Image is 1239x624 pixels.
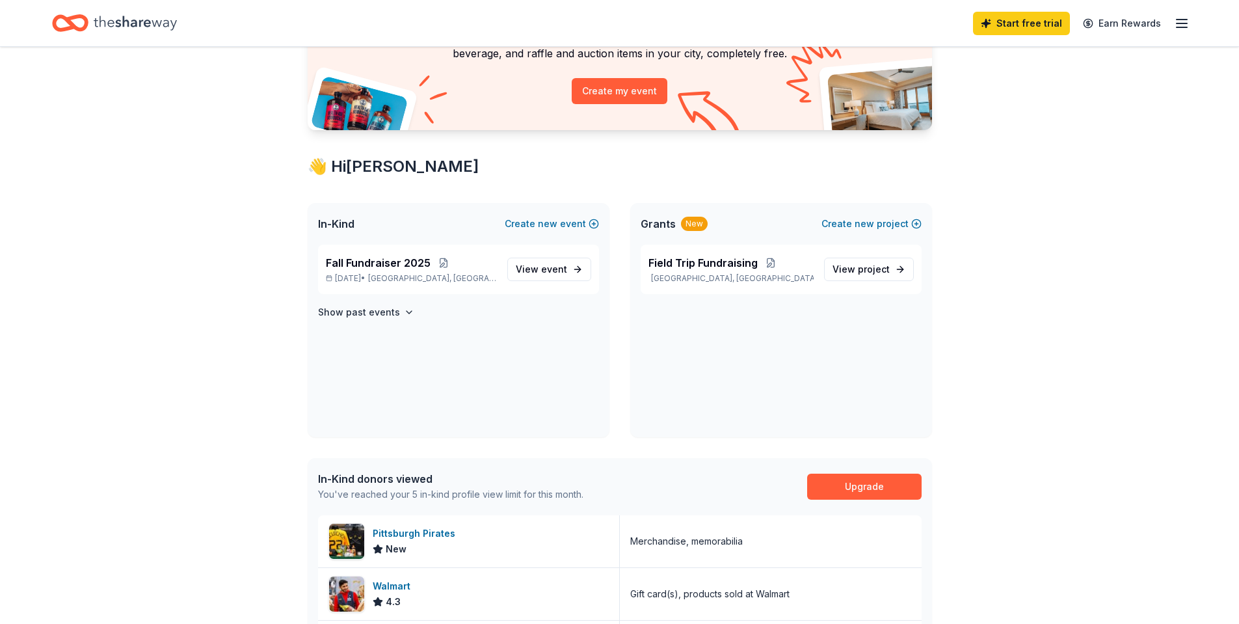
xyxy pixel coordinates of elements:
button: Createnewproject [821,216,922,232]
div: 👋 Hi [PERSON_NAME] [308,156,932,177]
span: 4.3 [386,594,401,610]
span: Fall Fundraiser 2025 [326,255,431,271]
button: Createnewevent [505,216,599,232]
span: event [541,264,567,275]
div: Walmart [373,578,416,594]
a: Home [52,8,177,38]
p: [GEOGRAPHIC_DATA], [GEOGRAPHIC_DATA] [648,273,814,284]
span: [GEOGRAPHIC_DATA], [GEOGRAPHIC_DATA] [368,273,496,284]
span: new [538,216,557,232]
button: Create my event [572,78,667,104]
img: Curvy arrow [678,91,743,140]
div: You've reached your 5 in-kind profile view limit for this month. [318,487,583,502]
h4: Show past events [318,305,400,320]
img: Image for Pittsburgh Pirates [329,524,364,559]
p: [DATE] • [326,273,497,284]
span: New [386,541,406,557]
div: Pittsburgh Pirates [373,526,460,541]
a: Upgrade [807,474,922,500]
a: View event [507,258,591,281]
a: Start free trial [973,12,1070,35]
button: Show past events [318,305,414,320]
a: View project [824,258,914,281]
a: Earn Rewards [1075,12,1169,35]
div: In-Kind donors viewed [318,471,583,487]
div: Merchandise, memorabilia [630,534,743,549]
img: Image for Walmart [329,577,364,612]
span: View [833,262,890,277]
span: project [858,264,890,275]
span: Grants [641,216,676,232]
div: New [681,217,708,231]
span: In-Kind [318,216,354,232]
span: View [516,262,567,277]
div: Gift card(s), products sold at Walmart [630,586,790,602]
span: new [855,216,874,232]
span: Field Trip Fundraising [648,255,758,271]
